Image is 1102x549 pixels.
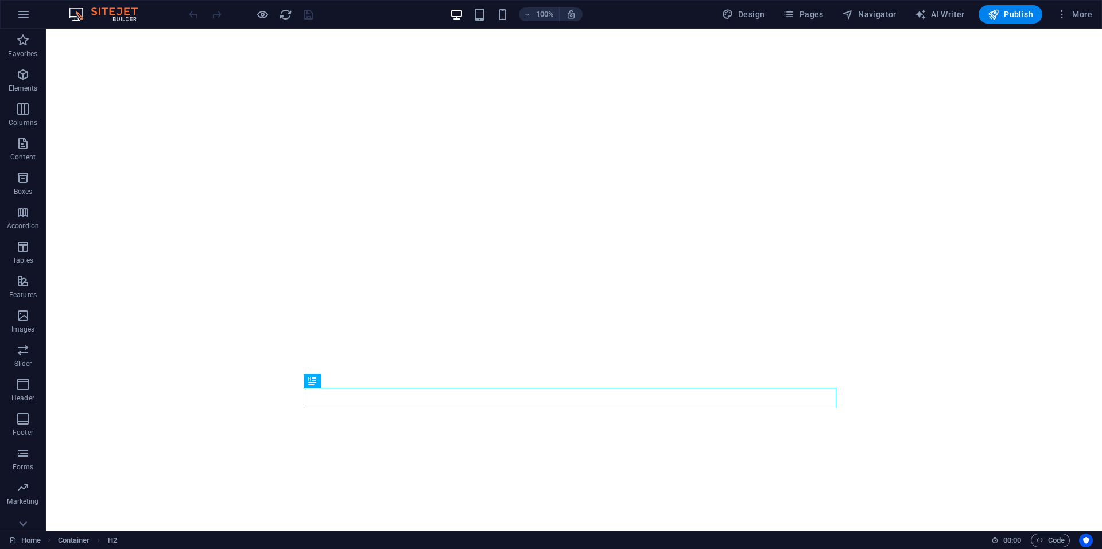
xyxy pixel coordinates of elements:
[1031,534,1070,547] button: Code
[783,9,823,20] span: Pages
[9,534,41,547] a: Click to cancel selection. Double-click to open Pages
[979,5,1042,24] button: Publish
[9,118,37,127] p: Columns
[566,9,576,20] i: On resize automatically adjust zoom level to fit chosen device.
[58,534,117,547] nav: breadcrumb
[1003,534,1021,547] span: 00 00
[13,428,33,437] p: Footer
[10,153,36,162] p: Content
[108,534,117,547] span: Click to select. Double-click to edit
[58,534,90,547] span: Click to select. Double-click to edit
[722,9,765,20] span: Design
[9,290,37,299] p: Features
[915,9,965,20] span: AI Writer
[910,5,969,24] button: AI Writer
[278,7,292,21] button: reload
[11,325,35,334] p: Images
[1056,9,1092,20] span: More
[255,7,269,21] button: Click here to leave preview mode and continue editing
[842,9,897,20] span: Navigator
[8,49,37,59] p: Favorites
[13,462,33,472] p: Forms
[14,187,33,196] p: Boxes
[536,7,554,21] h6: 100%
[519,7,560,21] button: 100%
[279,8,292,21] i: Reload page
[717,5,770,24] button: Design
[717,5,770,24] div: Design (Ctrl+Alt+Y)
[66,7,152,21] img: Editor Logo
[837,5,901,24] button: Navigator
[1036,534,1065,547] span: Code
[14,359,32,368] p: Slider
[7,497,38,506] p: Marketing
[9,84,38,93] p: Elements
[13,256,33,265] p: Tables
[1011,536,1013,544] span: :
[1051,5,1097,24] button: More
[778,5,828,24] button: Pages
[1079,534,1093,547] button: Usercentrics
[991,534,1022,547] h6: Session time
[988,9,1033,20] span: Publish
[11,394,34,403] p: Header
[7,221,39,231] p: Accordion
